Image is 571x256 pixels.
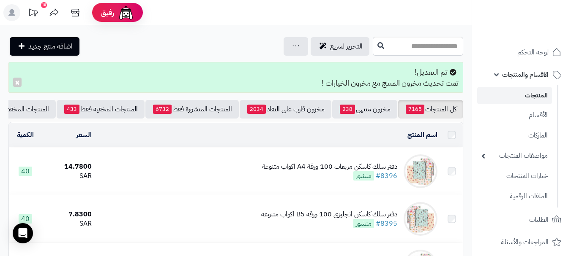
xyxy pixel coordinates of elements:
span: 6732 [153,105,172,114]
span: منشور [353,171,374,181]
a: الكمية [17,130,34,140]
a: الأقسام [477,106,552,124]
div: دفتر سلك كاسكن مربعات 100 ورقة A4 اكواب متنوعة [262,162,397,172]
span: اضافة منتج جديد [28,41,73,51]
span: رفيق [101,8,114,18]
div: 14.7800 [45,162,92,172]
a: خيارات المنتجات [477,167,552,185]
span: لوحة التحكم [517,46,549,58]
a: اسم المنتج [407,130,437,140]
a: #8395 [376,218,397,229]
div: تم التعديل! تمت تحديث مخزون المنتج مع مخزون الخيارات ! [8,62,463,93]
div: دفتر سلك كاسكن انجليزي 100 ورقة B5 اكواب متنوعة [261,210,397,219]
a: لوحة التحكم [477,42,566,62]
a: الماركات [477,127,552,145]
span: التحرير لسريع [330,41,363,51]
a: المراجعات والأسئلة [477,232,566,252]
a: مخزون قارب على النفاذ2034 [240,100,331,119]
a: المنتجات المخفية فقط433 [57,100,145,119]
a: التحرير لسريع [311,37,369,56]
a: #8396 [376,171,397,181]
a: المنتجات [477,87,552,104]
a: المنتجات المنشورة فقط6732 [145,100,239,119]
div: SAR [45,171,92,181]
a: مواصفات المنتجات [477,147,552,165]
span: منشور [353,219,374,228]
a: كل المنتجات7165 [398,100,463,119]
span: 238 [340,105,355,114]
img: دفتر سلك كاسكن انجليزي 100 ورقة B5 اكواب متنوعة [404,202,437,236]
span: الأقسام والمنتجات [502,69,549,81]
a: مخزون منتهي238 [332,100,397,119]
span: 40 [19,214,32,224]
a: اضافة منتج جديد [10,37,79,56]
span: الطلبات [529,214,549,226]
span: 40 [19,167,32,176]
div: SAR [45,219,92,229]
a: السعر [76,130,92,140]
img: ai-face.png [117,4,134,21]
a: تحديثات المنصة [22,4,44,23]
span: المراجعات والأسئلة [501,236,549,248]
span: 433 [64,105,79,114]
div: 10 [41,2,47,8]
div: 7.8300 [45,210,92,219]
div: Open Intercom Messenger [13,223,33,243]
span: 2034 [247,105,266,114]
button: × [13,78,22,87]
a: الملفات الرقمية [477,187,552,205]
span: 7165 [406,105,424,114]
img: دفتر سلك كاسكن مربعات 100 ورقة A4 اكواب متنوعة [404,154,437,188]
a: الطلبات [477,210,566,230]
